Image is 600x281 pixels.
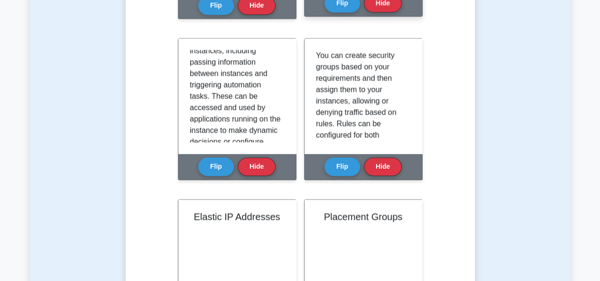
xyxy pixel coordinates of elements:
[316,4,407,254] p: A security group is a virtual firewall that controls the traffic for one or more Amazon EC2 insta...
[316,211,411,222] h2: Placement Groups
[364,157,402,176] button: Hide
[238,157,276,176] button: Hide
[190,211,285,222] h2: Elastic IP Addresses
[324,157,360,176] button: Flip
[198,157,234,176] button: Flip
